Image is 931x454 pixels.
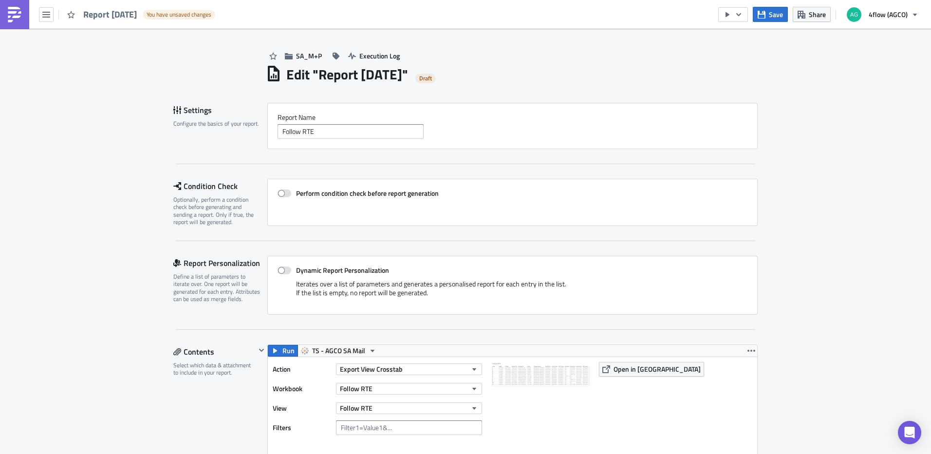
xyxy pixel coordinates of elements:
[296,188,439,198] strong: Perform condition check before report generation
[278,280,747,304] div: Iterates over a list of parameters and generates a personalised report for each entry in the list...
[359,51,400,61] span: Execution Log
[273,381,331,396] label: Workbook
[286,66,408,83] h1: Edit " Report [DATE] "
[336,402,482,414] button: Follow RTE
[793,7,831,22] button: Share
[268,345,298,357] button: Run
[173,179,267,193] div: Condition Check
[173,273,261,303] div: Define a list of parameters to iterate over. One report will be generated for each entry. Attribu...
[336,420,482,435] input: Filter1=Value1&...
[846,6,862,23] img: Avatar
[7,7,22,22] img: PushMetrics
[809,9,826,19] span: Share
[599,362,704,377] button: Open in [GEOGRAPHIC_DATA]
[340,383,372,394] span: Follow RTE
[173,344,256,359] div: Contents
[256,344,267,356] button: Hide content
[273,420,331,435] label: Filters
[296,265,389,275] strong: Dynamic Report Personalization
[173,361,256,377] div: Select which data & attachment to include in your report.
[298,345,380,357] button: TS - AGCO SA Mail
[173,103,267,117] div: Settings
[273,401,331,416] label: View
[841,4,924,25] button: 4flow (AGCO)
[278,113,747,122] label: Report Nam﻿e
[614,364,701,374] span: Open in [GEOGRAPHIC_DATA]
[173,256,267,270] div: Report Personalization
[343,48,405,63] button: Execution Log
[312,345,365,357] span: TS - AGCO SA Mail
[147,11,211,19] span: You have unsaved changes
[83,8,138,21] span: Report [DATE]
[340,364,403,374] span: Export View Crosstab
[753,7,788,22] button: Save
[419,75,432,82] span: Draft
[336,363,482,375] button: Export View Crosstab
[340,403,372,413] span: Follow RTE
[173,196,261,226] div: Optionally, perform a condition check before generating and sending a report. Only if true, the r...
[296,51,322,61] span: SA_M+P
[336,383,482,395] button: Follow RTE
[898,421,921,444] div: Open Intercom Messenger
[280,48,327,63] button: SA_M+P
[282,345,295,357] span: Run
[869,9,908,19] span: 4flow (AGCO)
[173,120,261,127] div: Configure the basics of your report.
[273,362,331,377] label: Action
[769,9,783,19] span: Save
